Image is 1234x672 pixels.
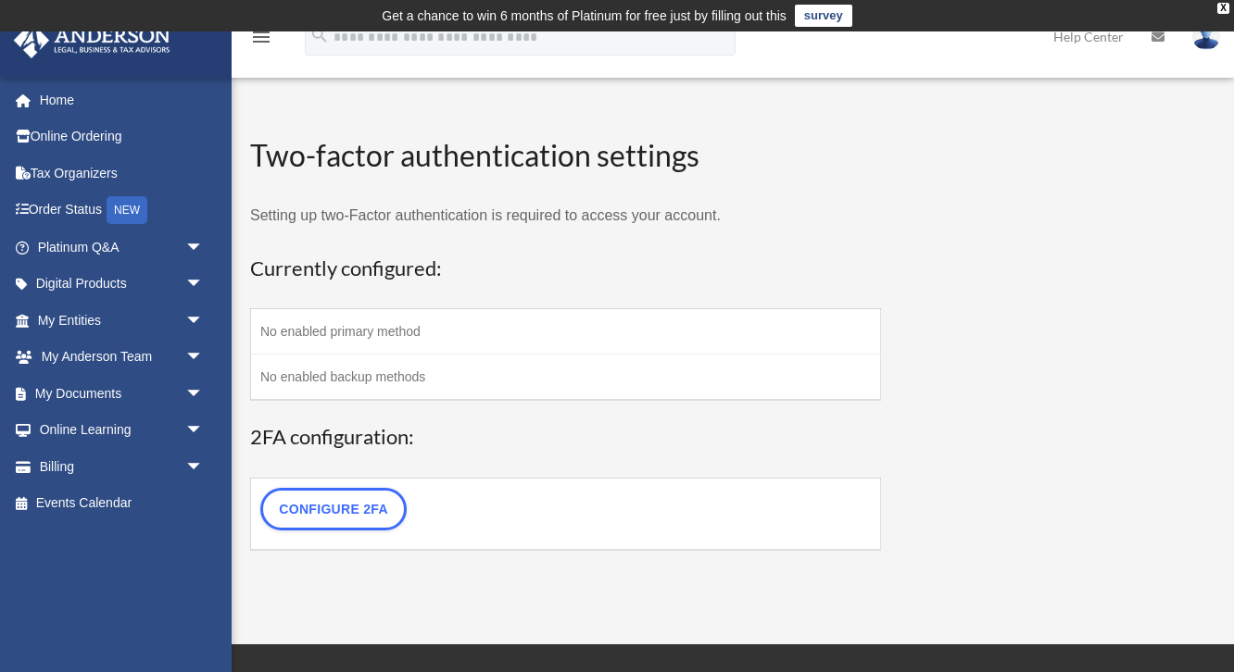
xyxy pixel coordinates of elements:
[1217,3,1229,14] div: close
[382,5,787,27] div: Get a chance to win 6 months of Platinum for free just by filling out this
[185,229,222,267] span: arrow_drop_down
[13,412,232,449] a: Online Learningarrow_drop_down
[250,423,881,452] h3: 2FA configuration:
[250,203,881,229] p: Setting up two-Factor authentication is required to access your account.
[13,448,232,485] a: Billingarrow_drop_down
[13,302,232,339] a: My Entitiesarrow_drop_down
[185,448,222,486] span: arrow_drop_down
[107,196,147,224] div: NEW
[8,22,176,58] img: Anderson Advisors Platinum Portal
[1192,23,1220,50] img: User Pic
[250,32,272,48] a: menu
[185,302,222,340] span: arrow_drop_down
[13,266,232,303] a: Digital Productsarrow_drop_down
[13,81,232,118] a: Home
[260,488,407,530] a: Configure 2FA
[185,412,222,450] span: arrow_drop_down
[13,155,232,192] a: Tax Organizers
[309,25,330,45] i: search
[795,5,852,27] a: survey
[250,26,272,48] i: menu
[185,339,222,377] span: arrow_drop_down
[251,309,881,355] td: No enabled primary method
[185,375,222,413] span: arrow_drop_down
[185,266,222,304] span: arrow_drop_down
[250,255,881,283] h3: Currently configured:
[13,375,232,412] a: My Documentsarrow_drop_down
[13,192,232,230] a: Order StatusNEW
[251,355,881,401] td: No enabled backup methods
[13,118,232,156] a: Online Ordering
[13,339,232,376] a: My Anderson Teamarrow_drop_down
[13,229,232,266] a: Platinum Q&Aarrow_drop_down
[250,135,881,177] h2: Two-factor authentication settings
[13,485,232,522] a: Events Calendar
